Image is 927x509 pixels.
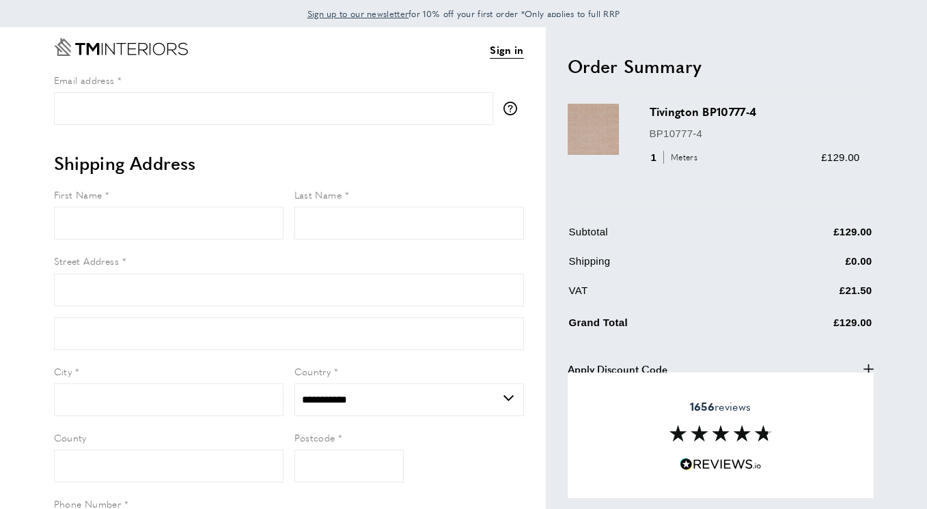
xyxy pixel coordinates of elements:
[54,431,87,444] span: County
[690,400,751,413] span: reviews
[568,361,667,377] span: Apply Discount Code
[650,149,702,166] div: 1
[294,364,331,378] span: Country
[490,42,523,59] a: Sign in
[569,253,752,280] td: Shipping
[54,188,102,201] span: First Name
[503,102,524,115] button: More information
[753,253,872,280] td: £0.00
[821,151,859,163] span: £129.00
[569,312,752,341] td: Grand Total
[753,224,872,250] td: £129.00
[307,8,620,20] span: for 10% off your first order *Only applies to full RRP
[650,126,860,142] p: BP10777-4
[569,282,752,309] td: VAT
[568,54,874,78] h2: Order Summary
[294,188,342,201] span: Last Name
[690,398,715,414] strong: 1656
[753,312,872,341] td: £129.00
[54,254,120,267] span: Street Address
[307,7,409,20] a: Sign up to our newsletter
[307,8,409,20] span: Sign up to our newsletter
[569,224,752,250] td: Subtotal
[54,73,115,87] span: Email address
[54,38,188,56] a: Go to Home page
[669,425,772,441] img: Reviews section
[568,104,619,155] img: Tivington BP10777-4
[294,431,335,444] span: Postcode
[680,458,762,471] img: Reviews.io 5 stars
[650,104,860,119] h3: Tivington BP10777-4
[54,151,524,175] h2: Shipping Address
[753,282,872,309] td: £21.50
[54,364,72,378] span: City
[663,151,701,164] span: Meters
